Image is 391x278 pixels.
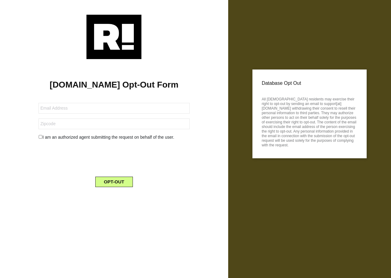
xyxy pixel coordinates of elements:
[38,103,189,114] input: Email Address
[262,95,357,148] p: All [DEMOGRAPHIC_DATA] residents may exercise their right to opt-out by sending an email to suppo...
[68,145,160,169] iframe: reCAPTCHA
[95,177,133,187] button: OPT-OUT
[34,134,194,141] div: I am an authorized agent submitting the request on behalf of the user.
[262,79,357,88] p: Database Opt Out
[9,80,219,90] h1: [DOMAIN_NAME] Opt-Out Form
[86,15,141,59] img: Retention.com
[38,118,189,129] input: Zipcode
